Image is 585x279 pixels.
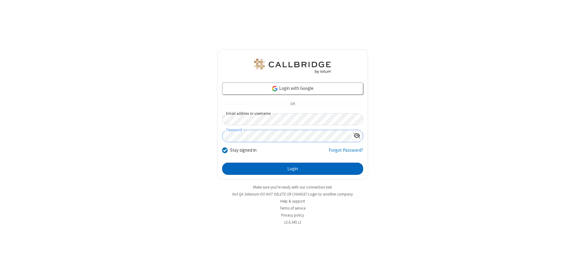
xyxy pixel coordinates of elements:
input: Email address or username [222,113,363,125]
a: Terms of service [280,206,306,211]
a: Forgot Password? [329,147,363,158]
span: OR [288,100,297,108]
a: Login with Google [222,83,363,95]
a: Privacy policy [281,213,304,218]
input: Password [222,130,351,142]
a: Help & support [280,199,305,204]
img: google-icon.png [271,85,278,92]
div: Show password [351,130,363,141]
a: Make sure you're ready with our connection test [253,185,332,190]
button: Login to another company [308,191,353,197]
button: Login [222,163,363,175]
img: QA Selenium DO NOT DELETE OR CHANGE [253,59,332,73]
label: Stay signed in [230,147,257,154]
li: Not QA Selenium DO NOT DELETE OR CHANGE? [217,191,368,197]
li: v2.6.349.11 [217,219,368,225]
